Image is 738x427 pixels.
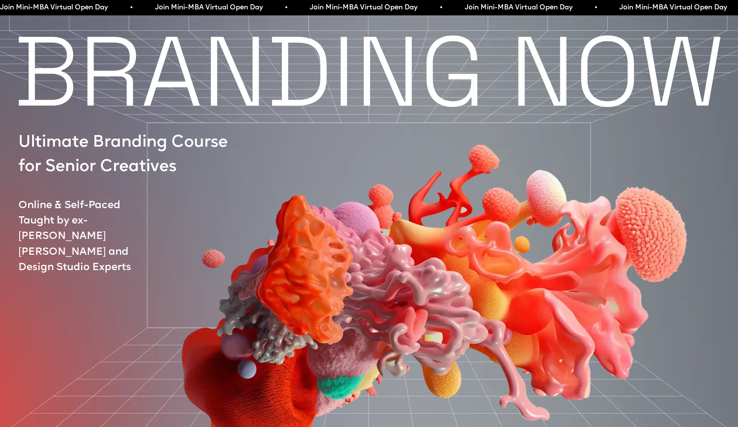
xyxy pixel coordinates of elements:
span: • [128,2,131,14]
p: Taught by ex-[PERSON_NAME] [PERSON_NAME] and Design Studio Experts [18,213,166,275]
span: • [593,2,595,14]
span: • [438,2,440,14]
span: • [283,2,285,14]
p: Ultimate Branding Course for Senior Creatives [18,130,240,179]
